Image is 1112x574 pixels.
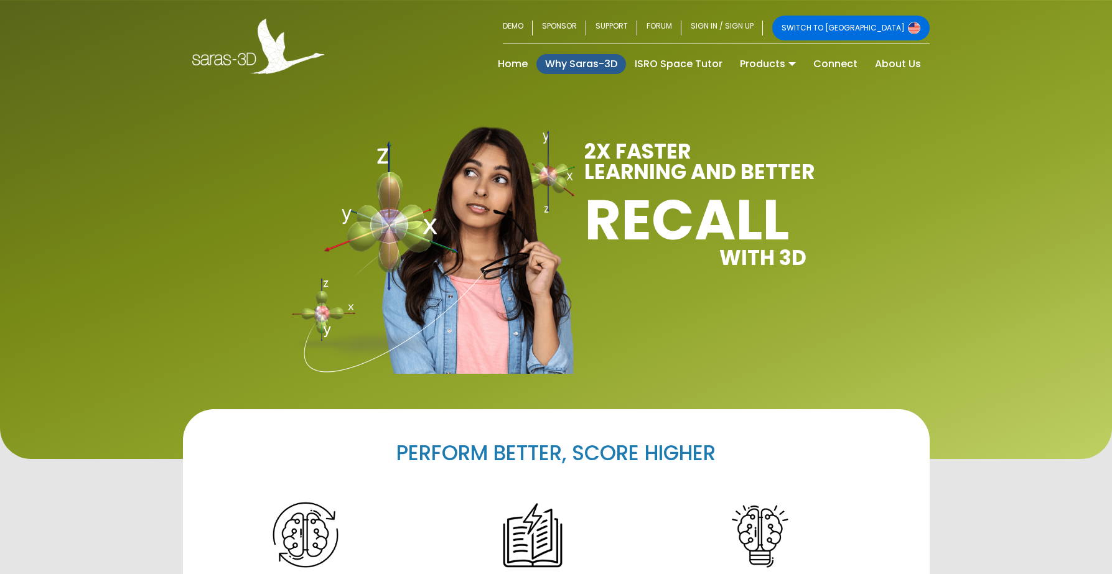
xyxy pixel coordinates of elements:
[586,16,637,40] a: SUPPORT
[908,22,920,34] img: Switch to USA
[637,16,681,40] a: FORUM
[536,54,626,74] a: Why Saras-3D
[584,195,877,245] h1: RECALL
[379,126,575,374] img: Why Saras 3D
[772,16,930,40] a: SWITCH TO [GEOGRAPHIC_DATA]
[584,141,877,162] p: 2X FASTER
[681,16,763,40] a: SIGN IN / SIGN UP
[489,54,536,74] a: Home
[805,54,866,74] a: Connect
[626,54,731,74] a: ISRO Space Tutor
[731,54,805,74] a: Products
[727,502,793,568] img: better-retention
[500,502,566,568] img: 2x-faster-learning
[192,19,325,74] img: Saras 3D
[584,162,877,182] p: LEARNING AND BETTER
[223,440,889,467] h2: PERFORM BETTER, SCORE HIGHER
[291,141,535,375] img: Why Saras 3D
[273,502,339,568] img: deeper-understanding
[533,16,586,40] a: SPONSOR
[503,16,533,40] a: DEMO
[866,54,930,74] a: About Us
[513,131,574,212] img: Why Saras 3D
